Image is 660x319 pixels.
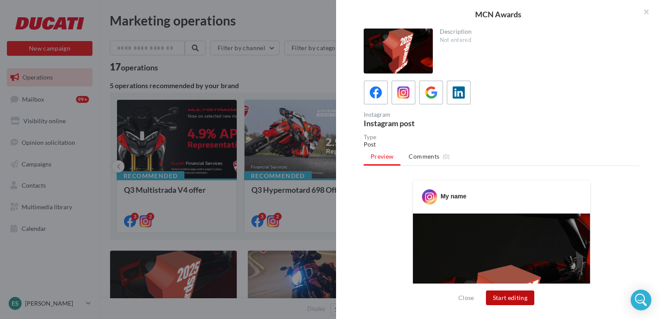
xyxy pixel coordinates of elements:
[441,192,466,201] div: My name
[455,293,478,303] button: Close
[443,153,450,160] span: (0)
[364,140,639,149] div: Post
[486,290,535,305] button: Start editing
[350,10,646,18] div: MCN Awards
[440,36,633,44] div: Not entered
[631,290,651,310] div: Open Intercom Messenger
[440,29,633,35] div: Description
[409,152,439,161] span: Comments
[364,119,498,127] div: Instagram post
[364,134,639,140] div: Type
[364,112,498,118] div: Instagram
